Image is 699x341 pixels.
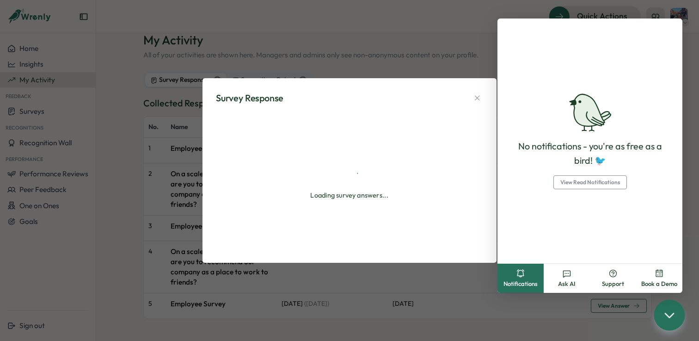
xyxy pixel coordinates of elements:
span: View Read Notifications [560,176,620,189]
div: Survey Response [216,92,283,105]
button: Ask AI [544,264,590,293]
span: Support [602,280,624,288]
p: Loading survey answers... [310,190,388,201]
span: Notifications [503,280,538,288]
button: Notifications [497,264,544,293]
button: View Read Notifications [553,175,627,189]
p: No notifications - you're as free as a bird! 🐦 [509,139,671,168]
button: Book a Demo [636,264,682,293]
span: Ask AI [558,280,576,288]
button: Support [590,264,636,293]
span: Book a Demo [641,280,677,288]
